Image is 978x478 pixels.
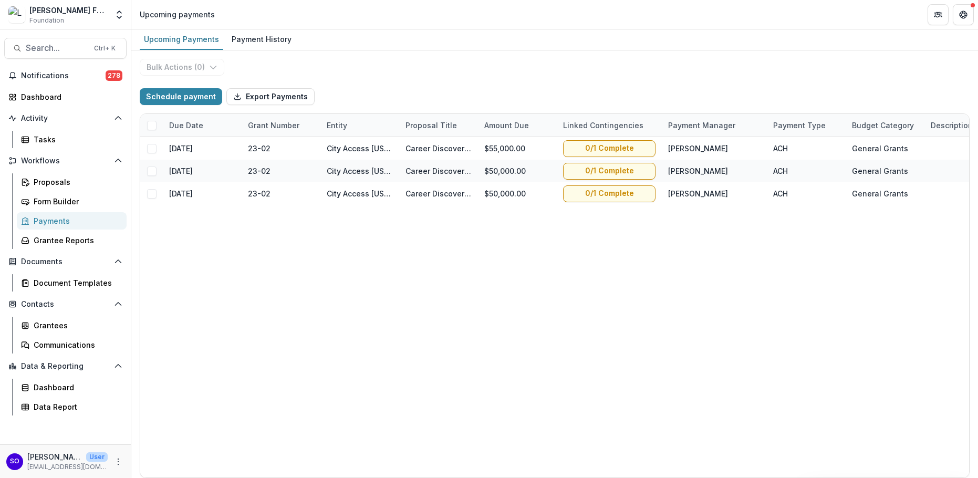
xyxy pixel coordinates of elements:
button: Open Activity [4,110,127,127]
div: Proposals [34,176,118,188]
a: City Access [US_STATE], Inc. [327,144,430,153]
div: [DATE] [163,137,242,160]
span: Search... [26,43,88,53]
div: Upcoming payments [140,9,215,20]
a: Dashboard [17,379,127,396]
div: 23-02 [248,143,270,154]
div: Communications [34,339,118,350]
div: Linked Contingencies [557,114,662,137]
button: Open entity switcher [112,4,127,25]
span: Contacts [21,300,110,309]
button: 0/1 Complete [563,163,656,180]
div: Payment Manager [662,114,767,137]
div: Susan Olivo [10,458,19,465]
div: Career Discovery Project - 78009735 [405,165,472,176]
button: Get Help [953,4,974,25]
div: Grant Number [242,120,306,131]
button: Partners [928,4,949,25]
div: Tasks [34,134,118,145]
div: Due Date [163,114,242,137]
button: 0/1 Complete [563,140,656,157]
div: Proposal Title [399,114,478,137]
div: Form Builder [34,196,118,207]
div: Entity [320,114,399,137]
div: Due Date [163,120,210,131]
div: Grantees [34,320,118,331]
div: 23-02 [248,165,270,176]
div: Proposal Title [399,120,463,131]
p: User [86,452,108,462]
div: Dashboard [34,382,118,393]
span: Foundation [29,16,64,25]
a: Data Report [17,398,127,415]
div: Dashboard [21,91,118,102]
button: More [112,455,124,468]
div: Career Discovery Project - 78009735 [405,188,472,199]
span: Workflows [21,157,110,165]
div: Budget Category [846,114,924,137]
div: Entity [320,120,353,131]
div: ACH [767,182,846,205]
button: Search... [4,38,127,59]
img: Lavelle Fund for the Blind [8,6,25,23]
button: Notifications278 [4,67,127,84]
a: Upcoming Payments [140,29,223,50]
span: Notifications [21,71,106,80]
a: City Access [US_STATE], Inc. [327,167,430,175]
div: Document Templates [34,277,118,288]
a: Dashboard [4,88,127,106]
div: Data Report [34,401,118,412]
a: Form Builder [17,193,127,210]
div: General Grants [852,165,908,176]
div: Amount Due [478,114,557,137]
span: Data & Reporting [21,362,110,371]
p: [EMAIL_ADDRESS][DOMAIN_NAME] [27,462,108,472]
div: ACH [767,160,846,182]
a: Grantee Reports [17,232,127,249]
div: ACH [767,137,846,160]
span: 278 [106,70,122,81]
div: Payment Manager [662,120,742,131]
button: Export Payments [226,88,315,105]
a: Payment History [227,29,296,50]
div: Linked Contingencies [557,120,650,131]
p: [PERSON_NAME] [27,451,82,462]
span: Documents [21,257,110,266]
button: Open Data & Reporting [4,358,127,375]
div: Grantee Reports [34,235,118,246]
a: Grantees [17,317,127,334]
button: Schedule payment [140,88,222,105]
div: Payment Type [767,114,846,137]
a: City Access [US_STATE], Inc. [327,189,430,198]
div: $50,000.00 [478,160,557,182]
button: 0/1 Complete [563,185,656,202]
div: [PERSON_NAME] [668,165,728,176]
a: Communications [17,336,127,354]
div: Upcoming Payments [140,32,223,47]
div: Grant Number [242,114,320,137]
div: 23-02 [248,188,270,199]
button: Open Contacts [4,296,127,313]
a: Payments [17,212,127,230]
div: [PERSON_NAME] [668,188,728,199]
div: Career Discovery Project - 78009735 [405,143,472,154]
button: Open Workflows [4,152,127,169]
div: General Grants [852,188,908,199]
a: Document Templates [17,274,127,292]
div: $55,000.00 [478,137,557,160]
button: Open Documents [4,253,127,270]
nav: breadcrumb [136,7,219,22]
a: Proposals [17,173,127,191]
div: Payments [34,215,118,226]
div: [DATE] [163,182,242,205]
div: [PERSON_NAME] [668,143,728,154]
div: [DATE] [163,160,242,182]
